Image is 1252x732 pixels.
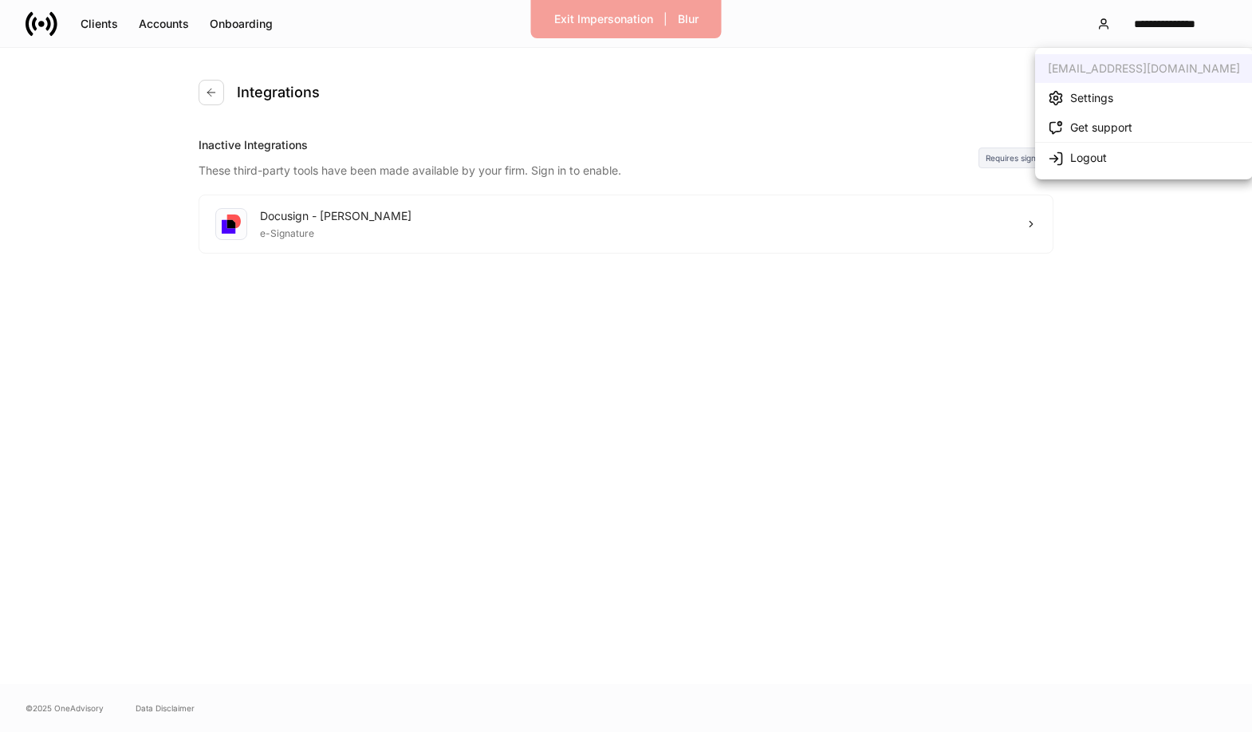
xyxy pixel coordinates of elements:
[1070,90,1113,106] div: Settings
[1070,120,1132,136] div: Get support
[1048,61,1240,77] div: [EMAIL_ADDRESS][DOMAIN_NAME]
[554,11,653,27] div: Exit Impersonation
[678,11,699,27] div: Blur
[1070,150,1107,166] div: Logout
